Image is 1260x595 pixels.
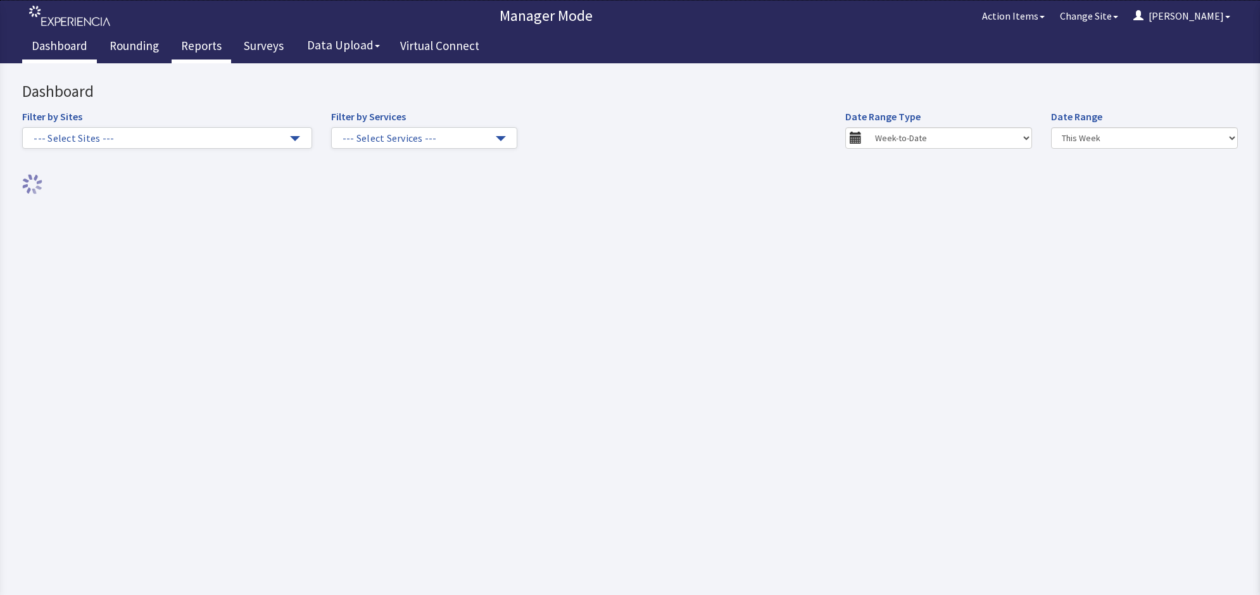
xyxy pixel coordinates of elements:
[331,64,518,85] button: --- Select Services ---
[234,32,293,63] a: Surveys
[391,32,489,63] a: Virtual Connect
[22,64,312,85] button: --- Select Sites ---
[172,32,231,63] a: Reports
[22,46,82,61] label: Filter by Sites
[331,46,406,61] label: Filter by Services
[1052,3,1126,28] button: Change Site
[299,34,387,57] button: Data Upload
[100,32,168,63] a: Rounding
[1126,3,1238,28] button: [PERSON_NAME]
[845,46,921,61] label: Date Range Type
[117,6,974,26] p: Manager Mode
[22,20,929,37] h2: Dashboard
[29,6,110,27] img: experiencia_logo.png
[34,68,288,82] span: --- Select Sites ---
[343,68,494,82] span: --- Select Services ---
[1051,46,1102,61] label: Date Range
[974,3,1052,28] button: Action Items
[22,32,97,63] a: Dashboard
